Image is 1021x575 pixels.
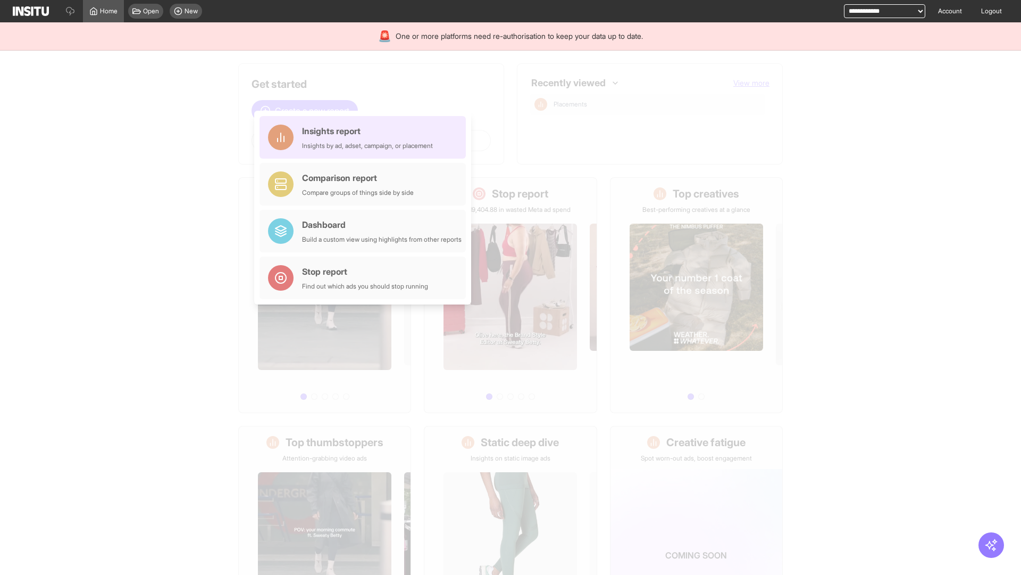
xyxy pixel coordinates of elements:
[378,29,391,44] div: 🚨
[396,31,643,42] span: One or more platforms need re-authorisation to keep your data up to date.
[302,235,462,244] div: Build a custom view using highlights from other reports
[143,7,159,15] span: Open
[302,171,414,184] div: Comparison report
[185,7,198,15] span: New
[302,142,433,150] div: Insights by ad, adset, campaign, or placement
[302,125,433,137] div: Insights report
[13,6,49,16] img: Logo
[100,7,118,15] span: Home
[302,188,414,197] div: Compare groups of things side by side
[302,282,428,291] div: Find out which ads you should stop running
[302,218,462,231] div: Dashboard
[302,265,428,278] div: Stop report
